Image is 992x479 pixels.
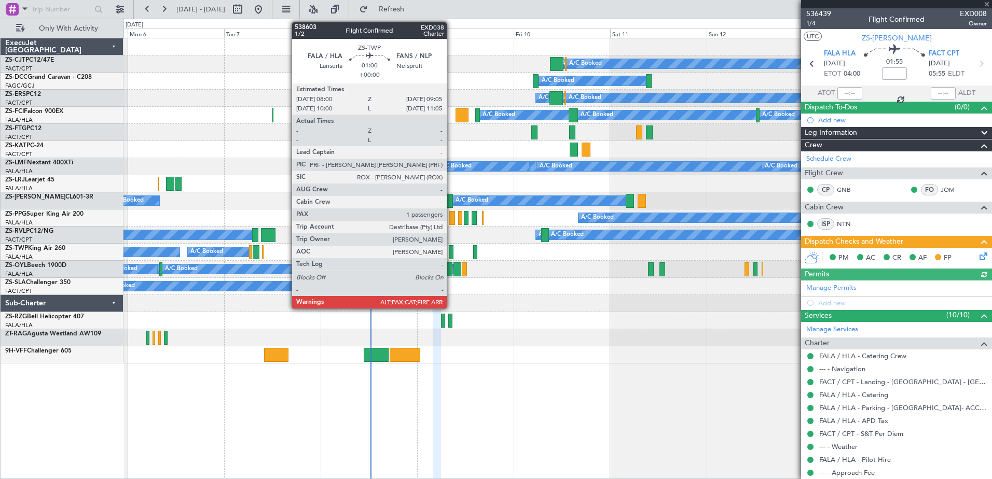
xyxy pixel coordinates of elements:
div: Add new [818,116,987,124]
span: ZS-[PERSON_NAME] [862,33,932,44]
span: ZS-[PERSON_NAME] [5,194,65,200]
a: FACT/CPT [5,150,32,158]
span: [DATE] [824,59,845,69]
a: ZS-LMFNextant 400XTi [5,160,73,166]
span: 1/4 [806,19,831,28]
span: Dispatch Checks and Weather [805,236,903,248]
div: Tue 7 [224,29,321,38]
div: A/C Booked [765,159,797,174]
span: ZS-TWP [5,245,28,251]
a: JOM [941,185,964,194]
span: Crew [805,139,822,151]
a: ZS-CJTPC12/47E [5,57,54,63]
a: ZS-DCCGrand Caravan - C208 [5,74,92,80]
a: FALA/HLA [5,253,33,261]
a: Schedule Crew [806,154,851,164]
a: FALA / HLA - Catering [819,390,888,399]
a: FALA/HLA [5,167,33,175]
span: Flight Crew [805,167,843,179]
span: ZS-FCI [5,108,24,115]
span: Cabin Crew [805,202,844,214]
div: Flight Confirmed [869,14,925,25]
div: A/C Booked [349,159,381,174]
a: FACT/CPT [5,236,32,244]
a: ZS-TWPKing Air 260 [5,245,65,251]
span: AC [866,253,875,263]
span: FP [944,253,952,263]
input: Trip Number [32,2,91,17]
a: FACT/CPT [5,99,32,107]
div: FO [921,184,938,195]
div: Sun 12 [707,29,803,38]
a: ZS-KATPC-24 [5,143,44,149]
div: Wed 8 [321,29,417,38]
span: ZS-FTG [5,125,26,132]
a: FALA / HLA - Pilot Hire [819,455,891,464]
span: (0/0) [955,102,970,112]
div: A/C Booked [483,107,515,123]
button: Only With Activity [11,20,113,37]
a: ZS-FTGPC12 [5,125,42,132]
div: A/C Booked [581,210,614,226]
span: (10/10) [946,309,970,320]
a: ZS-LRJLearjet 45 [5,177,54,183]
div: A/C Booked [111,193,144,208]
span: 05:55 [929,69,945,79]
span: ZS-LMF [5,160,27,166]
div: A/C Booked [569,56,602,72]
span: EXD008 [960,8,987,19]
a: FALA / HLA - Parking - [GEOGRAPHIC_DATA]- ACC # 1800 [819,403,987,412]
div: A/C Booked [581,107,613,123]
a: FALA/HLA [5,116,33,124]
a: FACT/CPT [5,287,32,295]
span: ZS-OYL [5,262,27,269]
span: Dispatch To-Dos [805,102,857,114]
a: ZS-PPGSuper King Air 200 [5,211,84,217]
span: PM [838,253,849,263]
div: Thu 9 [417,29,514,38]
a: ZS-SLAChallenger 350 [5,279,71,286]
span: ZS-RVL [5,228,26,234]
span: ELDT [948,69,965,79]
span: 536439 [806,8,831,19]
span: Refresh [370,6,414,13]
div: A/C Booked [439,159,472,174]
div: ISP [817,218,834,230]
span: 04:00 [844,69,860,79]
span: ZS-RZG [5,314,27,320]
a: ZS-OYLBeech 1900D [5,262,66,269]
div: A/C Booked [551,227,584,243]
a: ZS-RVLPC12/NG [5,228,53,234]
a: FALA/HLA [5,321,33,329]
a: NTN [837,219,860,229]
span: Leg Information [805,127,857,139]
span: ALDT [958,88,975,98]
span: ZS-DCC [5,74,27,80]
div: A/C Unavailable [539,90,582,106]
span: FACT CPT [929,49,959,59]
div: [DATE] [126,21,143,30]
div: CP [817,184,834,195]
span: ZS-SLA [5,279,26,286]
span: CR [892,253,901,263]
div: A/C Booked [569,90,601,106]
div: A/C Booked [542,73,574,89]
span: ZS-KAT [5,143,26,149]
span: Only With Activity [27,25,109,32]
span: ZS-ERS [5,91,26,97]
a: 9H-VFFChallenger 605 [5,348,72,354]
a: FALA/HLA [5,185,33,192]
span: ZS-CJT [5,57,25,63]
a: FALA / HLA - Catering Crew [819,351,906,360]
a: FALA / HLA - APD Tax [819,416,888,425]
span: Charter [805,337,830,349]
div: A/C Booked [190,244,223,260]
a: --- - Approach Fee [819,468,875,477]
span: [DATE] [929,59,950,69]
div: A/C Unavailable [539,227,582,243]
a: GNB [837,185,860,194]
a: ZS-RZGBell Helicopter 407 [5,314,84,320]
a: --- - Weather [819,442,858,451]
span: ZS-LRJ [5,177,25,183]
div: A/C Booked [563,90,596,106]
